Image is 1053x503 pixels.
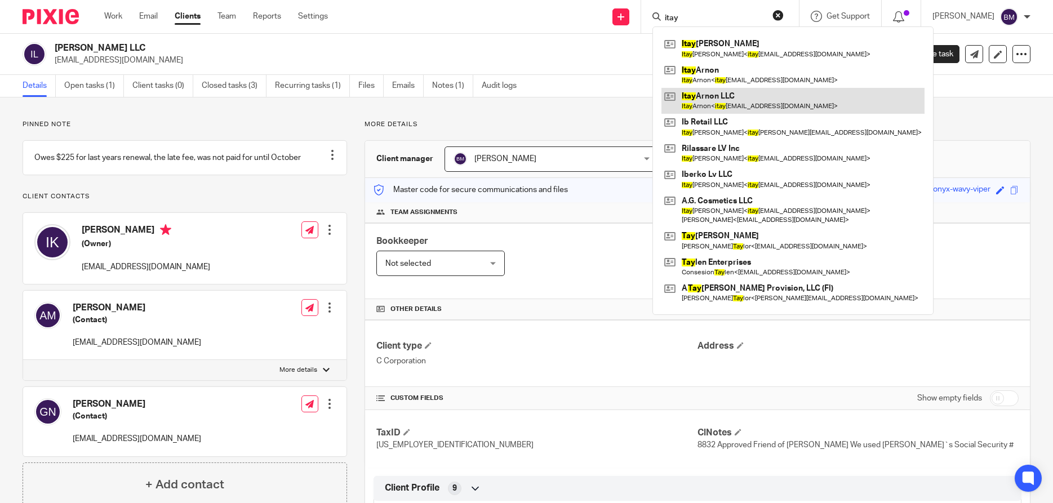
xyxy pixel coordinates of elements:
img: svg%3E [1000,8,1018,26]
h5: (Owner) [82,238,210,250]
img: svg%3E [23,42,46,66]
h3: Client manager [376,153,433,164]
a: Clients [175,11,201,22]
a: Open tasks (1) [64,75,124,97]
p: More details [279,366,317,375]
a: Settings [298,11,328,22]
p: [EMAIL_ADDRESS][DOMAIN_NAME] [82,261,210,273]
input: Search [664,14,765,24]
span: [US_EMPLOYER_IDENTIFICATION_NUMBER] [376,441,534,449]
img: svg%3E [454,152,467,166]
a: Closed tasks (3) [202,75,266,97]
p: More details [365,120,1030,129]
span: Team assignments [390,208,457,217]
h4: [PERSON_NAME] [73,302,201,314]
p: C Corporation [376,355,697,367]
span: Bookkeeper [376,237,428,246]
p: Client contacts [23,192,347,201]
span: 9 [452,483,457,494]
p: [EMAIL_ADDRESS][DOMAIN_NAME] [55,55,877,66]
span: [PERSON_NAME] [474,155,536,163]
h2: [PERSON_NAME] LLC [55,42,713,54]
span: Other details [390,305,442,314]
a: Email [139,11,158,22]
p: [EMAIL_ADDRESS][DOMAIN_NAME] [73,337,201,348]
h4: CUSTOM FIELDS [376,394,697,403]
label: Show empty fields [917,393,982,404]
img: Pixie [23,9,79,24]
div: established-onyx-wavy-viper [890,184,990,197]
span: 8832 Approved Friend of [PERSON_NAME] We used [PERSON_NAME]`s Social Security # [697,441,1014,449]
span: Get Support [827,12,870,20]
img: svg%3E [34,302,61,329]
a: Details [23,75,56,97]
h5: (Contact) [73,411,201,422]
a: Work [104,11,122,22]
p: Pinned note [23,120,347,129]
span: Client Profile [385,482,439,494]
p: [EMAIL_ADDRESS][DOMAIN_NAME] [73,433,201,444]
p: Master code for secure communications and files [374,184,568,195]
h5: (Contact) [73,314,201,326]
h4: TaxID [376,427,697,439]
a: Files [358,75,384,97]
p: [PERSON_NAME] [932,11,994,22]
button: Clear [772,10,784,21]
a: Client tasks (0) [132,75,193,97]
a: Notes (1) [432,75,473,97]
h4: Address [697,340,1019,352]
img: svg%3E [34,398,61,425]
h4: [PERSON_NAME] [82,224,210,238]
h4: + Add contact [145,476,224,493]
h4: ClNotes [697,427,1019,439]
i: Primary [160,224,171,235]
a: Team [217,11,236,22]
a: Audit logs [482,75,525,97]
img: svg%3E [34,224,70,260]
a: Emails [392,75,424,97]
h4: [PERSON_NAME] [73,398,201,410]
h4: Client type [376,340,697,352]
a: Recurring tasks (1) [275,75,350,97]
a: Reports [253,11,281,22]
span: Not selected [385,260,431,268]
